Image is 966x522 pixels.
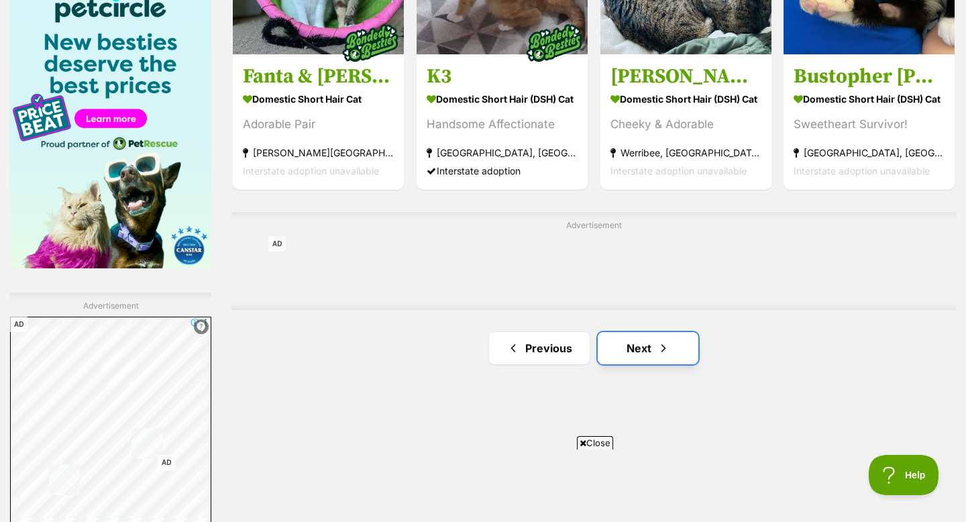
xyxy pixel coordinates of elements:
[598,332,698,364] a: Next page
[610,64,761,90] h3: [PERSON_NAME] & [PERSON_NAME]
[268,236,919,297] iframe: Advertisement
[489,332,590,364] a: Previous page
[521,10,588,77] img: bonded besties
[794,64,945,90] h3: Bustopher [PERSON_NAME]
[233,54,404,191] a: Fanta & [PERSON_NAME] Domestic Short Hair Cat Adorable Pair [PERSON_NAME][GEOGRAPHIC_DATA] Inters...
[610,116,761,134] div: Cheeky & Adorable
[158,455,175,470] span: AD
[794,116,945,134] div: Sweetheart Survivor!
[794,144,945,162] strong: [GEOGRAPHIC_DATA], [GEOGRAPHIC_DATA]
[10,317,28,332] span: AD
[794,90,945,109] strong: Domestic Short Hair (DSH) Cat
[794,166,930,177] span: Interstate adoption unavailable
[600,54,771,191] a: [PERSON_NAME] & [PERSON_NAME] Domestic Short Hair (DSH) Cat Cheeky & Adorable Werribee, [GEOGRAPH...
[869,455,939,495] iframe: Help Scout Beacon - Open
[427,162,578,180] div: Interstate adoption
[610,144,761,162] strong: Werribee, [GEOGRAPHIC_DATA]
[243,144,394,162] strong: [PERSON_NAME][GEOGRAPHIC_DATA]
[268,236,286,252] span: AD
[243,90,394,109] strong: Domestic Short Hair Cat
[577,436,613,450] span: Close
[427,144,578,162] strong: [GEOGRAPHIC_DATA], [GEOGRAPHIC_DATA]
[417,54,588,191] a: K3 Domestic Short Hair (DSH) Cat Handsome Affectionate [GEOGRAPHIC_DATA], [GEOGRAPHIC_DATA] Inter...
[427,64,578,90] h3: K3
[635,4,647,16] img: info.svg
[158,455,808,515] iframe: Advertisement
[243,116,394,134] div: Adorable Pair
[231,332,956,364] nav: Pagination
[185,4,197,16] img: info.svg
[243,166,379,177] span: Interstate adoption unavailable
[231,212,956,311] div: Advertisement
[243,64,394,90] h3: Fanta & [PERSON_NAME]
[427,90,578,109] strong: Domestic Short Hair (DSH) Cat
[610,166,747,177] span: Interstate adoption unavailable
[337,10,404,77] img: bonded besties
[784,54,955,191] a: Bustopher [PERSON_NAME] Domestic Short Hair (DSH) Cat Sweetheart Survivor! [GEOGRAPHIC_DATA], [GE...
[610,90,761,109] strong: Domestic Short Hair (DSH) Cat
[427,116,578,134] div: Handsome Affectionate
